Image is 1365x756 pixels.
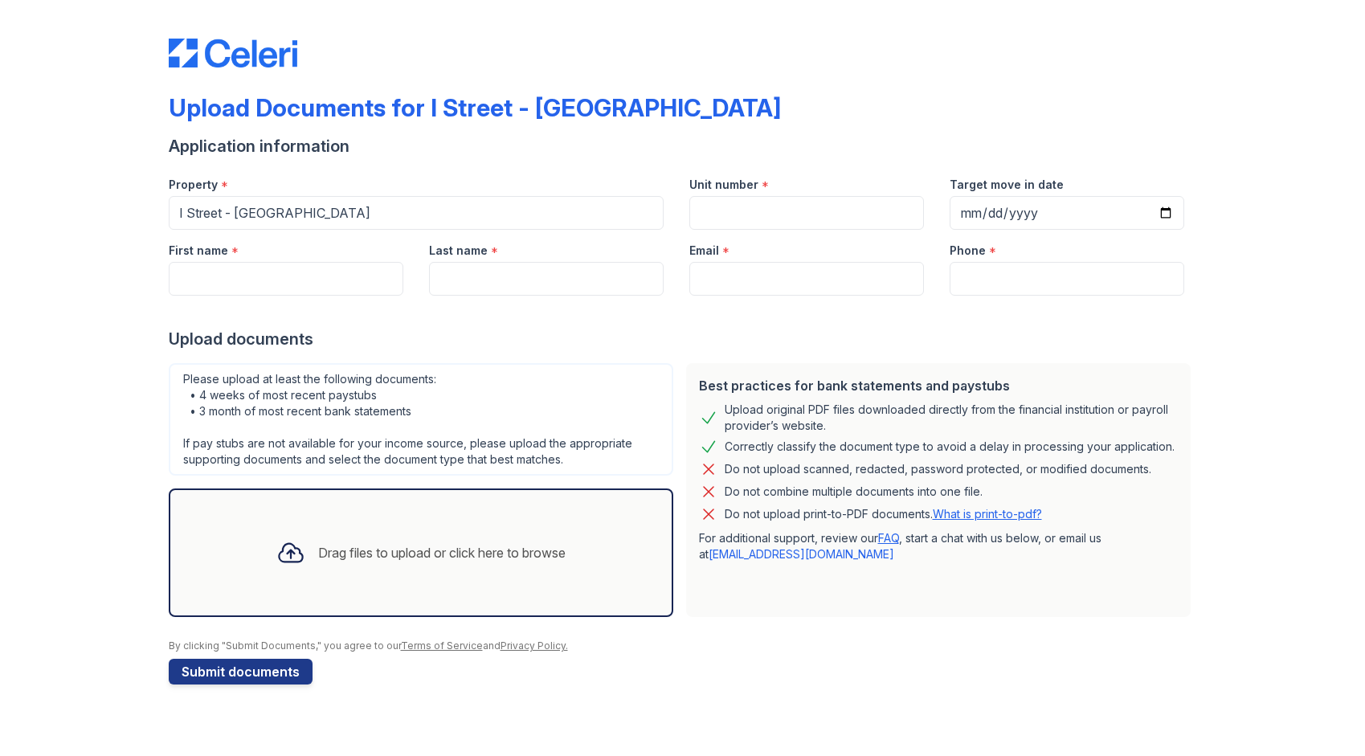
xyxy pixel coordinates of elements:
[725,482,983,501] div: Do not combine multiple documents into one file.
[725,506,1042,522] p: Do not upload print-to-PDF documents.
[169,640,1197,652] div: By clicking "Submit Documents," you agree to our and
[725,460,1151,479] div: Do not upload scanned, redacted, password protected, or modified documents.
[933,507,1042,521] a: What is print-to-pdf?
[950,177,1064,193] label: Target move in date
[501,640,568,652] a: Privacy Policy.
[169,93,781,122] div: Upload Documents for I Street - [GEOGRAPHIC_DATA]
[429,243,488,259] label: Last name
[169,177,218,193] label: Property
[169,328,1197,350] div: Upload documents
[689,177,758,193] label: Unit number
[689,243,719,259] label: Email
[699,530,1178,562] p: For additional support, review our , start a chat with us below, or email us at
[169,363,673,476] div: Please upload at least the following documents: • 4 weeks of most recent paystubs • 3 month of mo...
[401,640,483,652] a: Terms of Service
[169,243,228,259] label: First name
[878,531,899,545] a: FAQ
[950,243,986,259] label: Phone
[725,437,1175,456] div: Correctly classify the document type to avoid a delay in processing your application.
[709,547,894,561] a: [EMAIL_ADDRESS][DOMAIN_NAME]
[169,39,297,67] img: CE_Logo_Blue-a8612792a0a2168367f1c8372b55b34899dd931a85d93a1a3d3e32e68fde9ad4.png
[725,402,1178,434] div: Upload original PDF files downloaded directly from the financial institution or payroll provider’...
[169,659,313,684] button: Submit documents
[699,376,1178,395] div: Best practices for bank statements and paystubs
[318,543,566,562] div: Drag files to upload or click here to browse
[169,135,1197,157] div: Application information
